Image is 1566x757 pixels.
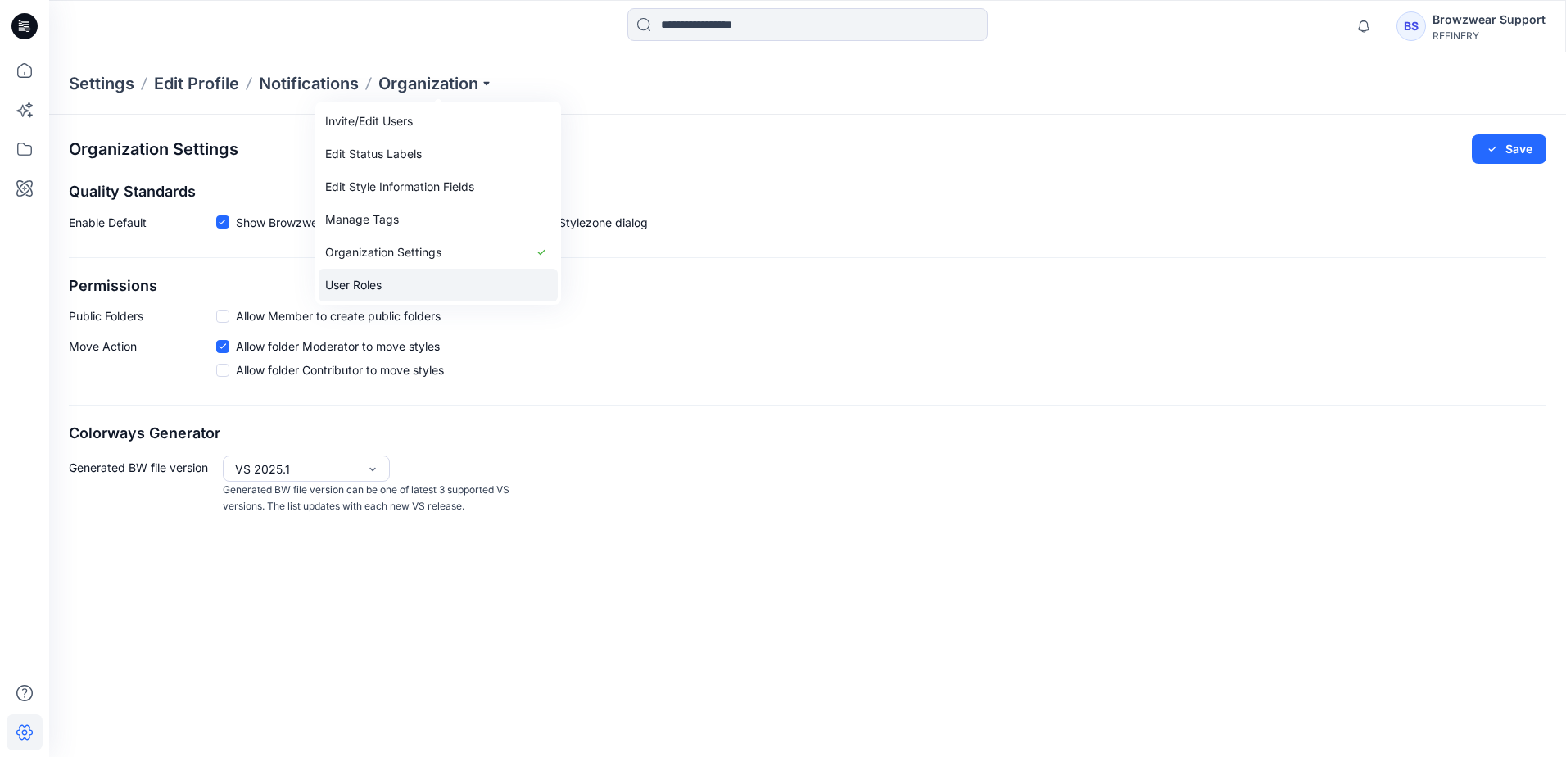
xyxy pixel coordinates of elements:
span: Allow Member to create public folders [236,307,441,324]
h2: Organization Settings [69,140,238,159]
a: Edit Profile [154,72,239,95]
div: REFINERY [1432,29,1546,42]
p: Settings [69,72,134,95]
div: BS [1396,11,1426,41]
a: Notifications [259,72,359,95]
span: Allow folder Contributor to move styles [236,361,444,378]
a: Manage Tags [319,203,558,236]
h2: Colorways Generator [69,425,1546,442]
span: Allow folder Moderator to move styles [236,338,440,355]
a: Invite/Edit Users [319,105,558,138]
p: Public Folders [69,307,216,324]
a: Edit Style Information Fields [319,170,558,203]
a: Edit Status Labels [319,138,558,170]
p: Generated BW file version can be one of latest 3 supported VS versions. The list updates with eac... [223,482,514,515]
h2: Quality Standards [69,184,1546,201]
button: Save [1472,134,1546,164]
div: Browzwear Support [1432,10,1546,29]
p: Enable Default [69,214,216,238]
p: Move Action [69,338,216,385]
a: Organization Settings [319,236,558,269]
h2: Permissions [69,278,1546,295]
span: Show Browzwear’s default quality standards in the Share to Stylezone dialog [236,214,648,231]
p: Generated BW file version [69,456,216,515]
div: VS 2025.1 [235,460,358,478]
a: User Roles [319,269,558,301]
